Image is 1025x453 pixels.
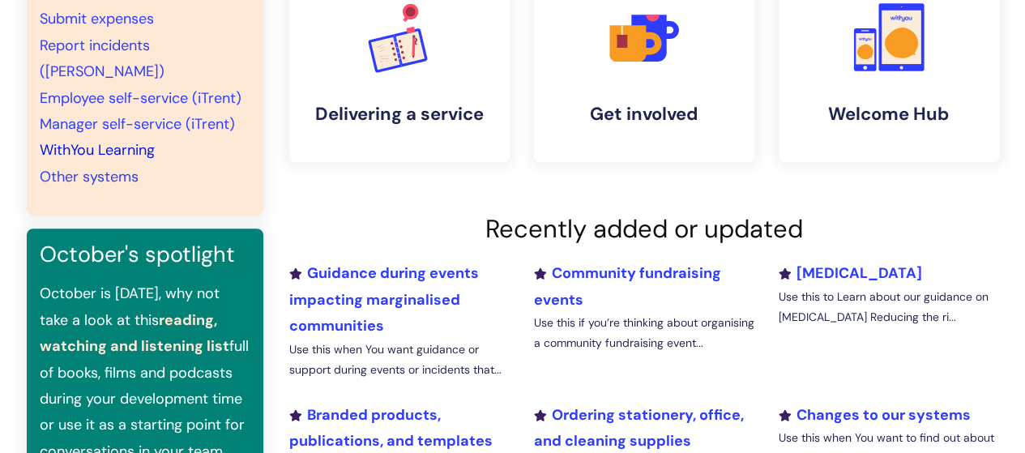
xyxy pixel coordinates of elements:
[533,313,754,353] p: Use this if you’re thinking about organising a community fundraising event...
[40,241,250,267] h3: October's spotlight
[302,104,497,125] h4: Delivering a service
[289,263,479,335] a: Guidance during events impacting marginalised communities
[40,36,164,81] a: Report incidents ([PERSON_NAME])
[533,405,743,451] a: Ordering stationery, office, and cleaning supplies
[778,263,921,283] a: [MEDICAL_DATA]
[792,104,986,125] h4: Welcome Hub
[289,340,510,380] p: Use this when You want guidance or support during events or incidents that...
[289,214,999,244] h2: Recently added or updated
[547,104,741,125] h4: Get involved
[40,167,139,186] a: Other systems
[778,287,998,327] p: Use this to Learn about our guidance on [MEDICAL_DATA] Reducing the ri...
[533,263,720,309] a: Community fundraising events
[289,405,493,451] a: Branded products, publications, and templates
[40,9,154,28] a: Submit expenses
[778,405,970,425] a: Changes to our systems
[40,114,235,134] a: Manager self-service (iTrent)
[40,140,155,160] a: WithYou Learning
[40,88,241,108] a: Employee self-service (iTrent)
